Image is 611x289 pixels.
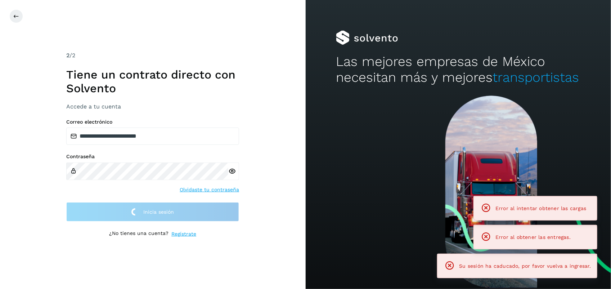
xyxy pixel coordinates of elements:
[143,209,174,214] span: Inicia sesión
[495,205,586,211] span: Error al intentar obtener las cargas
[66,52,69,59] span: 2
[66,202,239,222] button: Inicia sesión
[495,234,571,240] span: Error al obtener las entregas.
[180,186,239,194] a: Olvidaste tu contraseña
[493,70,579,85] span: transportistas
[109,230,169,238] p: ¿No tienes una cuenta?
[66,68,239,95] h1: Tiene un contrato directo con Solvento
[66,119,239,125] label: Correo electrónico
[66,51,239,60] div: /2
[66,103,239,110] h3: Accede a tu cuenta
[336,54,580,86] h2: Las mejores empresas de México necesitan más y mejores
[66,154,239,160] label: Contraseña
[459,263,591,269] span: Su sesión ha caducado, por favor vuelva a ingresar.
[171,230,196,238] a: Regístrate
